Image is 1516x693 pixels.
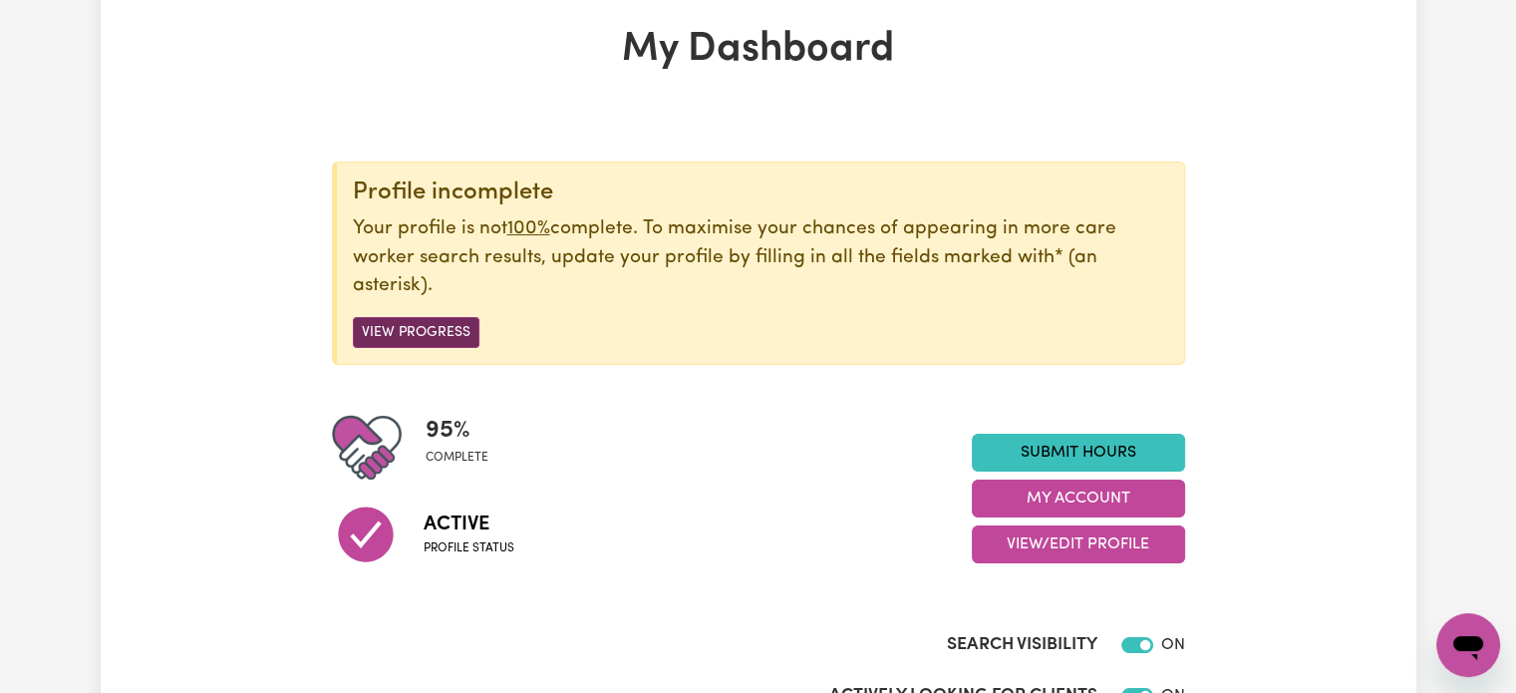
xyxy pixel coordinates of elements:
button: My Account [972,480,1185,518]
span: complete [426,449,488,467]
div: Profile incomplete [353,178,1168,207]
div: Profile completeness: 95% [426,413,504,483]
span: Profile status [424,539,514,557]
iframe: Button to launch messaging window [1436,613,1500,677]
span: Active [424,510,514,539]
u: 100% [507,219,550,238]
h1: My Dashboard [332,26,1185,74]
button: View/Edit Profile [972,525,1185,563]
button: View Progress [353,317,479,348]
span: 95 % [426,413,488,449]
label: Search Visibility [947,632,1097,658]
a: Submit Hours [972,434,1185,472]
span: ON [1161,637,1185,653]
p: Your profile is not complete. To maximise your chances of appearing in more care worker search re... [353,215,1168,301]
